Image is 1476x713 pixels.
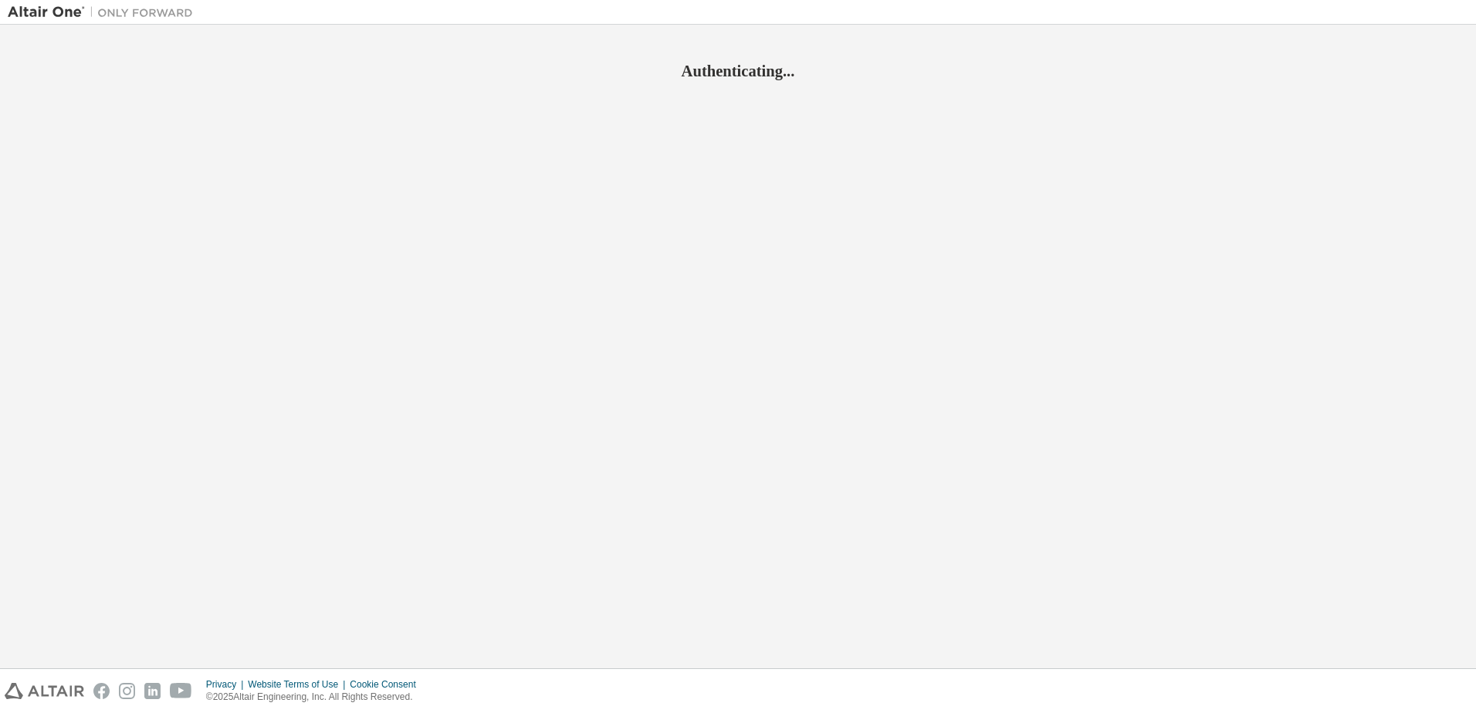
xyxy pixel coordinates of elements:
div: Website Terms of Use [248,678,350,691]
p: © 2025 Altair Engineering, Inc. All Rights Reserved. [206,691,425,704]
img: linkedin.svg [144,683,161,699]
img: instagram.svg [119,683,135,699]
img: altair_logo.svg [5,683,84,699]
h2: Authenticating... [8,61,1468,81]
img: Altair One [8,5,201,20]
div: Privacy [206,678,248,691]
img: facebook.svg [93,683,110,699]
div: Cookie Consent [350,678,425,691]
img: youtube.svg [170,683,192,699]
